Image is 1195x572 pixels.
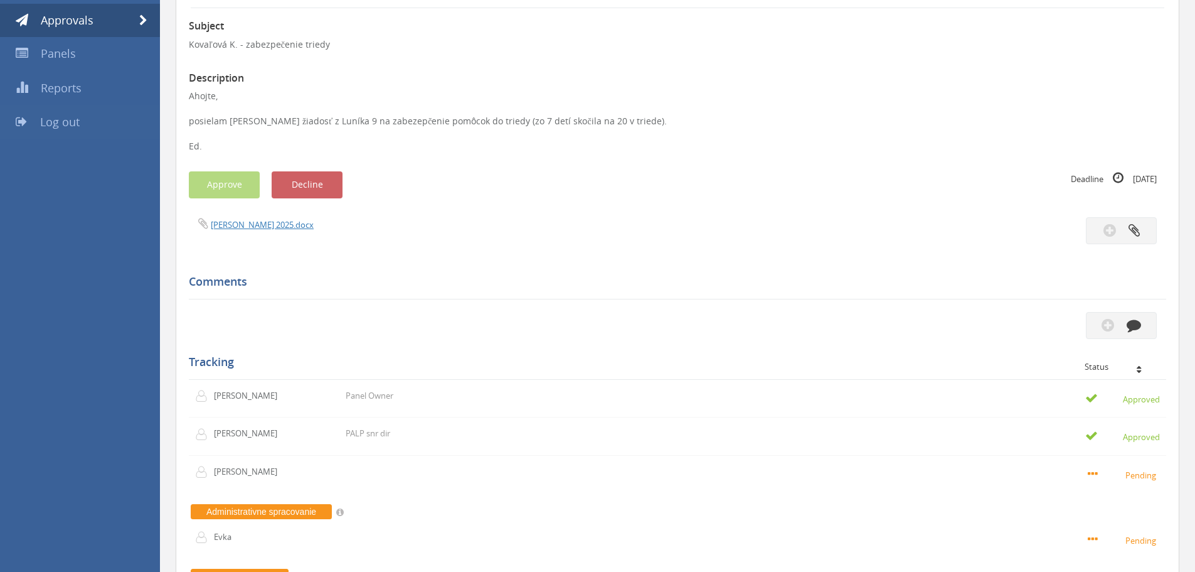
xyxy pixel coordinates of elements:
[41,80,82,95] span: Reports
[189,276,1157,288] h5: Comments
[189,73,1166,84] h3: Description
[189,140,1166,153] div: Ed.
[189,171,260,198] button: Approve
[195,466,214,478] img: user-icon.png
[1085,392,1160,406] small: Approved
[40,114,80,129] span: Log out
[1088,468,1160,482] small: Pending
[191,504,332,519] span: Administrativne spracovanie
[189,115,1166,127] div: posielam [PERSON_NAME] žiadosť z Luníka 9 na zabezepčenie pomôcok do triedy (zo 7 detí skočila na...
[1085,362,1157,371] div: Status
[211,219,314,230] a: [PERSON_NAME] 2025.docx
[346,428,390,440] p: PALP snr dir
[1071,171,1157,185] small: Deadline [DATE]
[189,356,1157,369] h5: Tracking
[346,390,393,402] p: Panel Owner
[1085,429,1160,443] small: Approved
[195,531,214,544] img: user-icon.png
[214,466,286,478] p: [PERSON_NAME]
[195,428,214,441] img: user-icon.png
[272,171,343,198] button: Decline
[214,390,286,402] p: [PERSON_NAME]
[214,428,286,440] p: [PERSON_NAME]
[195,390,214,402] img: user-icon.png
[189,38,1166,51] p: Kovaľová K. - zabezpečenie triedy
[189,21,1166,32] h3: Subject
[189,90,1166,153] div: Ahojte,
[1088,533,1160,547] small: Pending
[41,46,76,61] span: Panels
[214,531,286,543] p: Evka
[41,13,93,28] span: Approvals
